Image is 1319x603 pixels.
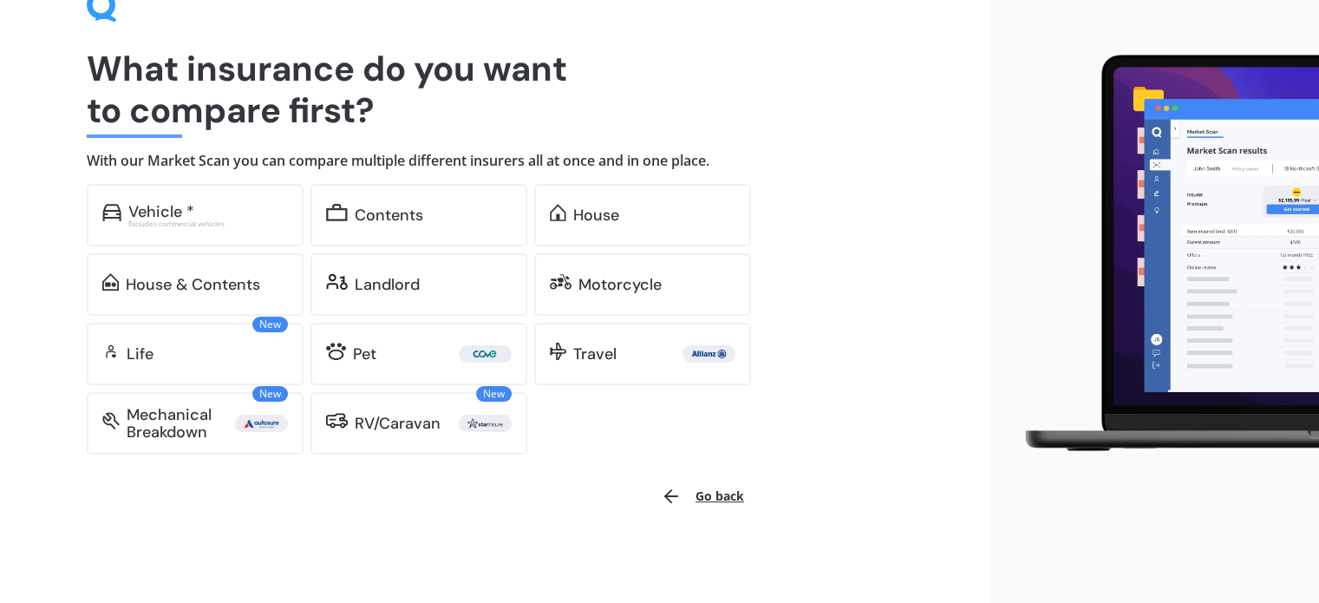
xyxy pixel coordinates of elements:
[127,406,235,441] div: Mechanical Breakdown
[252,386,288,402] span: New
[550,343,566,360] img: travel.bdda8d6aa9c3f12c5fe2.svg
[550,204,566,221] img: home.91c183c226a05b4dc763.svg
[252,317,288,332] span: New
[355,276,420,293] div: Landlord
[87,48,903,131] h1: What insurance do you want to compare first?
[326,273,348,291] img: landlord.470ea2398dcb263567d0.svg
[1003,46,1319,461] img: laptop.webp
[573,345,617,363] div: Travel
[310,323,527,385] a: Pet
[102,273,119,291] img: home-and-contents.b802091223b8502ef2dd.svg
[102,412,120,429] img: mbi.6615ef239df2212c2848.svg
[355,206,423,224] div: Contents
[462,415,508,432] img: Star.webp
[87,152,903,170] h4: With our Market Scan you can compare multiple different insurers all at once and in one place.
[128,220,288,227] div: Excludes commercial vehicles
[326,204,348,221] img: content.01f40a52572271636b6f.svg
[128,203,194,220] div: Vehicle *
[102,343,120,360] img: life.f720d6a2d7cdcd3ad642.svg
[353,345,376,363] div: Pet
[238,415,284,432] img: Autosure.webp
[127,345,153,363] div: Life
[102,204,121,221] img: car.f15378c7a67c060ca3f3.svg
[326,343,346,360] img: pet.71f96884985775575a0d.svg
[462,345,508,363] img: Cove.webp
[650,475,754,517] button: Go back
[326,412,348,429] img: rv.0245371a01b30db230af.svg
[550,273,571,291] img: motorbike.c49f395e5a6966510904.svg
[578,276,662,293] div: Motorcycle
[686,345,732,363] img: Allianz.webp
[476,386,512,402] span: New
[573,206,619,224] div: House
[355,415,441,432] div: RV/Caravan
[126,276,260,293] div: House & Contents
